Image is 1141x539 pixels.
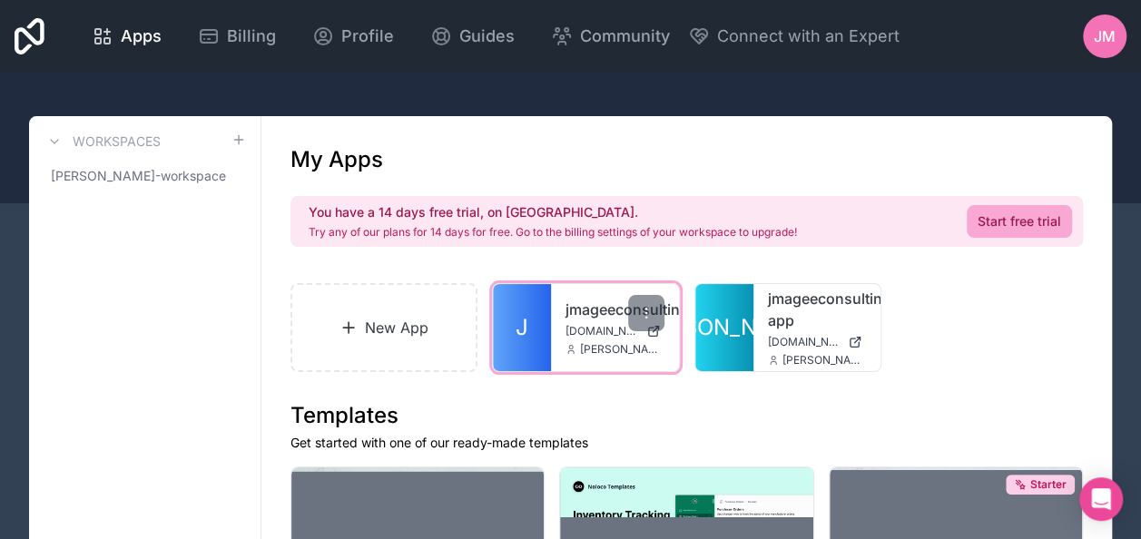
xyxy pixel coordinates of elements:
[290,145,383,174] h1: My Apps
[77,16,176,56] a: Apps
[183,16,290,56] a: Billing
[516,313,528,342] span: J
[309,225,797,240] p: Try any of our plans for 14 days for free. Go to the billing settings of your workspace to upgrade!
[459,24,515,49] span: Guides
[717,24,900,49] span: Connect with an Expert
[768,335,866,349] a: [DOMAIN_NAME]
[566,299,664,320] a: jmageeconsulting
[51,167,226,185] span: [PERSON_NAME]-workspace
[121,24,162,49] span: Apps
[309,203,797,221] h2: You have a 14 days free trial, on [GEOGRAPHIC_DATA].
[1079,477,1123,521] div: Open Intercom Messenger
[341,24,394,49] span: Profile
[688,24,900,49] button: Connect with an Expert
[290,283,477,372] a: New App
[44,131,161,152] a: Workspaces
[44,160,246,192] a: [PERSON_NAME]-workspace
[536,16,684,56] a: Community
[73,132,161,151] h3: Workspaces
[1094,25,1116,47] span: JM
[298,16,408,56] a: Profile
[290,434,1083,452] p: Get started with one of our ready-made templates
[227,24,276,49] span: Billing
[768,335,841,349] span: [DOMAIN_NAME]
[695,284,753,371] a: [PERSON_NAME]
[566,324,664,338] a: [DOMAIN_NAME]
[580,24,670,49] span: Community
[1030,477,1067,492] span: Starter
[782,353,866,367] span: [PERSON_NAME][EMAIL_ADDRESS][DOMAIN_NAME]
[768,288,866,331] a: jmageeconsulting-app
[566,324,638,338] span: [DOMAIN_NAME]
[635,313,813,342] span: [PERSON_NAME]
[493,284,551,371] a: J
[580,342,664,357] span: [PERSON_NAME][EMAIL_ADDRESS][DOMAIN_NAME]
[967,205,1072,238] a: Start free trial
[416,16,529,56] a: Guides
[290,401,1083,430] h1: Templates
